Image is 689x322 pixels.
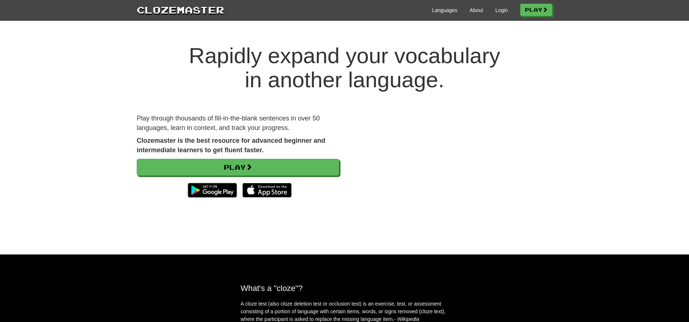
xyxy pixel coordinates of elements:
a: Languages [432,7,457,14]
a: Play [520,4,552,16]
em: - Wikipedia [394,316,419,322]
a: About [470,7,483,14]
a: Play [137,159,339,176]
img: Get it on Google Play [184,179,241,201]
img: Download_on_the_App_Store_Badge_US-UK_135x40-25178aeef6eb6b83b96f5f2d004eda3bffbb37122de64afbaef7... [242,183,292,198]
strong: Clozemaster is the best resource for advanced beginner and intermediate learners to get fluent fa... [137,137,325,154]
a: Login [495,7,508,14]
h2: What's a "cloze"? [241,284,448,293]
a: Clozemaster [137,3,224,16]
p: Play through thousands of fill-in-the-blank sentences in over 50 languages, learn in context, and... [137,114,339,133]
